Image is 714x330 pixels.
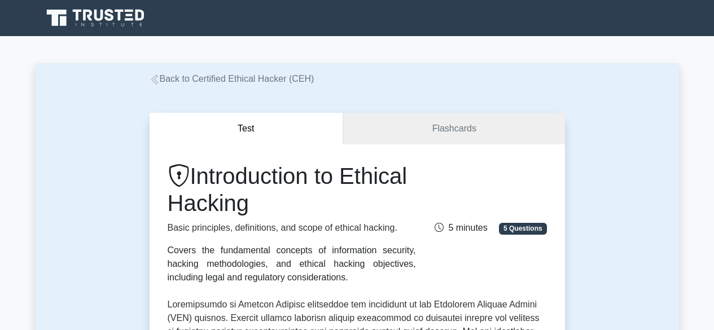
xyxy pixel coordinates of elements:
[168,162,416,217] h1: Introduction to Ethical Hacking
[168,244,416,284] div: Covers the fundamental concepts of information security, hacking methodologies, and ethical hacki...
[435,223,487,232] span: 5 minutes
[150,113,344,145] button: Test
[150,74,314,83] a: Back to Certified Ethical Hacker (CEH)
[343,113,564,145] a: Flashcards
[499,223,546,234] span: 5 Questions
[168,221,416,235] p: Basic principles, definitions, and scope of ethical hacking.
